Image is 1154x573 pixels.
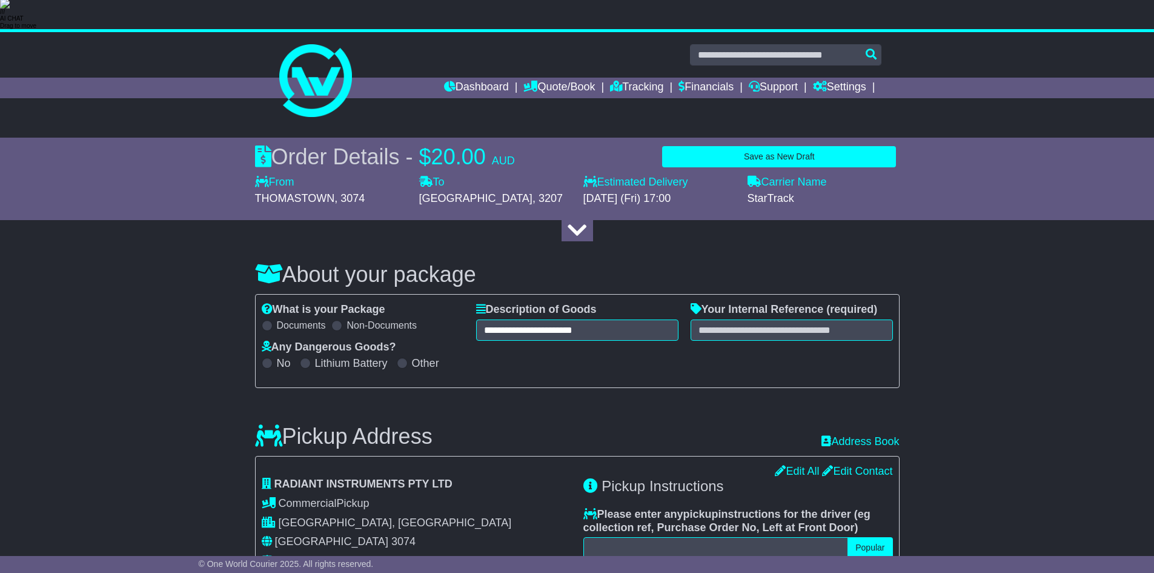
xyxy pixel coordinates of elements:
[277,320,326,331] label: Documents
[775,465,819,477] a: Edit All
[821,435,899,449] a: Address Book
[847,537,892,558] button: Popular
[678,78,734,98] a: Financials
[276,555,386,568] div: Suite 9,
[274,478,453,490] span: RADIANT INSTRUMENTS PTY LTD
[583,508,893,534] label: Please enter any instructions for the driver ( )
[391,535,416,548] span: 3074
[444,78,509,98] a: Dashboard
[748,176,827,189] label: Carrier Name
[255,263,900,287] h3: About your package
[813,78,866,98] a: Settings
[602,478,723,494] span: Pickup Instructions
[749,78,798,98] a: Support
[532,192,563,204] span: , 3207
[315,357,388,370] label: Lithium Battery
[255,192,335,204] span: THOMASTOWN
[748,192,900,206] div: StarTrack
[419,192,532,204] span: [GEOGRAPHIC_DATA]
[262,341,396,354] label: Any Dangerous Goods?
[691,303,878,317] label: Your Internal Reference (required)
[419,144,431,169] span: $
[279,517,512,529] span: [GEOGRAPHIC_DATA], [GEOGRAPHIC_DATA]
[683,508,718,520] span: pickup
[523,78,595,98] a: Quote/Book
[419,176,445,189] label: To
[199,559,374,569] span: © One World Courier 2025. All rights reserved.
[412,357,439,370] label: Other
[583,192,735,206] div: [DATE] (Fri) 17:00
[822,465,892,477] a: Edit Contact
[262,497,571,511] div: Pickup
[347,320,417,331] label: Non-Documents
[583,176,735,189] label: Estimated Delivery
[277,357,291,370] label: No
[476,303,597,317] label: Description of Goods
[583,508,870,534] span: eg collection ref, Purchase Order No, Left at Front Door
[275,535,388,548] span: [GEOGRAPHIC_DATA]
[255,176,294,189] label: From
[334,192,365,204] span: , 3074
[255,144,515,170] div: Order Details -
[431,144,486,169] span: 20.00
[610,78,663,98] a: Tracking
[279,497,337,509] span: Commercial
[492,155,515,167] span: AUD
[255,424,433,449] h3: Pickup Address
[662,146,896,167] button: Save as New Draft
[262,303,385,317] label: What is your Package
